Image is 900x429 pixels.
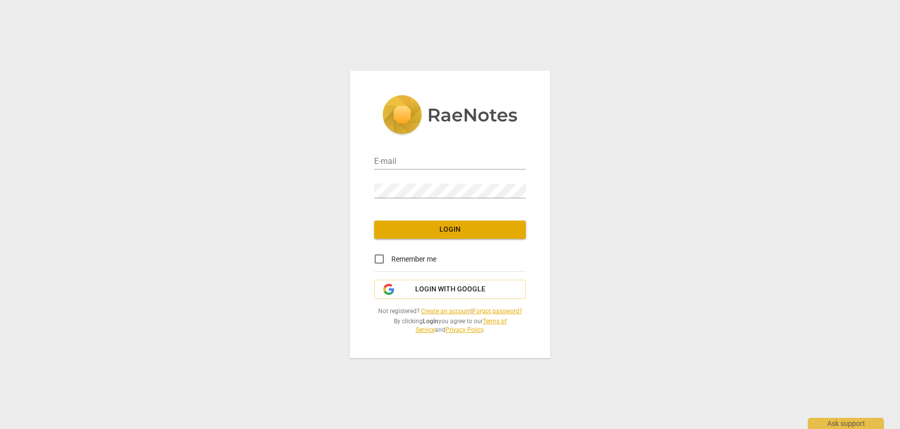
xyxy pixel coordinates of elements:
[374,317,526,334] span: By clicking you agree to our and .
[374,307,526,316] span: Not registered? |
[374,221,526,239] button: Login
[391,254,436,265] span: Remember me
[473,308,522,315] a: Forgot password?
[421,308,471,315] a: Create an account
[808,418,884,429] div: Ask support
[445,326,483,333] a: Privacy Policy
[415,284,485,294] span: Login with Google
[382,95,518,137] img: 5ac2273c67554f335776073100b6d88f.svg
[374,280,526,299] button: Login with Google
[423,318,438,325] b: Login
[416,318,507,333] a: Terms of Service
[382,225,518,235] span: Login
